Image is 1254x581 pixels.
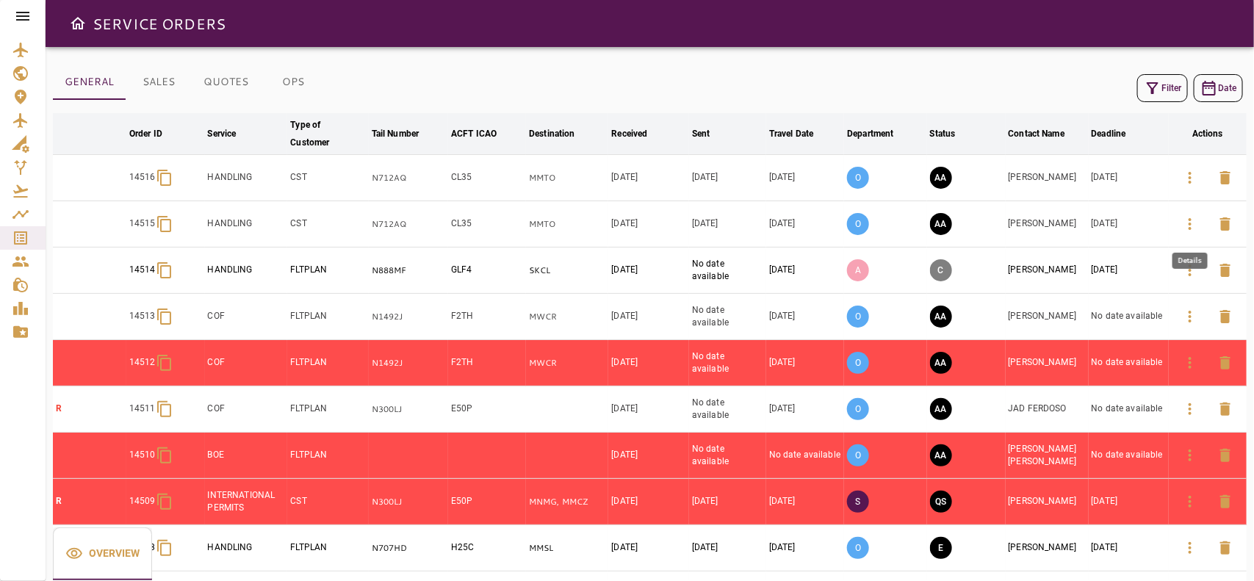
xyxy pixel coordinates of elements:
p: 14514 [129,264,156,276]
td: HANDLING [205,248,288,294]
span: Travel Date [769,125,832,142]
td: No date available [689,433,766,479]
button: Details [1172,484,1208,519]
td: [DATE] [1089,525,1169,571]
p: MMTO [529,218,605,231]
div: Sent [692,125,710,142]
button: Details [1172,530,1208,566]
button: AWAITING ASSIGNMENT [930,352,952,374]
p: MNMG, MMCZ [529,496,605,508]
button: Delete [1208,253,1243,288]
p: 14513 [129,310,156,322]
td: No date available [1089,294,1169,340]
td: [PERSON_NAME] [1006,479,1089,525]
td: COF [205,294,288,340]
span: Destination [529,125,594,142]
td: No date available [766,433,844,479]
td: HANDLING [205,155,288,201]
td: CST [287,479,368,525]
span: Department [847,125,912,142]
button: Details [1172,299,1208,334]
td: [DATE] [608,479,689,525]
button: Delete [1208,391,1243,427]
button: AWAITING ASSIGNMENT [930,213,952,235]
p: MMSL [529,542,605,555]
td: GLF4 [448,248,526,294]
td: [DATE] [1089,248,1169,294]
td: [DATE] [1089,201,1169,248]
span: Status [930,125,975,142]
button: Delete [1208,160,1243,195]
td: [PERSON_NAME] [1006,248,1089,294]
td: E50P [448,386,526,433]
p: 14511 [129,403,156,415]
td: [DATE] [766,479,844,525]
button: AWAITING ASSIGNMENT [930,398,952,420]
td: No date available [689,248,766,294]
button: Date [1194,74,1243,102]
p: R [56,403,123,415]
p: N888MF [372,264,445,277]
button: Details [1172,391,1208,427]
td: HANDLING [205,525,288,571]
td: [DATE] [608,433,689,479]
td: [DATE] [608,525,689,571]
p: SKCL [529,264,605,277]
button: Delete [1208,206,1243,242]
button: QUOTES [192,65,260,100]
td: [PERSON_NAME] [1006,525,1089,571]
td: No date available [1089,433,1169,479]
td: [DATE] [689,479,766,525]
div: Order ID [129,125,162,142]
td: [DATE] [689,155,766,201]
span: Deadline [1092,125,1145,142]
td: FLTPLAN [287,248,368,294]
div: Department [847,125,893,142]
td: CL35 [448,201,526,248]
button: SALES [126,65,192,100]
td: CST [287,201,368,248]
p: 14509 [129,495,156,508]
td: [PERSON_NAME] [1006,155,1089,201]
div: basic tabs example [53,527,152,580]
span: Sent [692,125,729,142]
p: O [847,167,869,189]
div: Received [611,125,647,142]
td: [DATE] [608,294,689,340]
td: BOE [205,433,288,479]
p: R [56,264,123,276]
h6: SERVICE ORDERS [93,12,226,35]
p: O [847,213,869,235]
span: ACFT ICAO [451,125,516,142]
td: [PERSON_NAME] [1006,340,1089,386]
td: [DATE] [608,248,689,294]
button: Filter [1137,74,1188,102]
button: EXECUTION [930,537,952,559]
p: S [847,491,869,513]
td: [DATE] [766,201,844,248]
p: N712AQ [372,218,445,231]
td: No date available [689,386,766,433]
p: O [847,537,869,559]
td: [DATE] [608,201,689,248]
p: O [847,398,869,420]
div: Tail Number [372,125,419,142]
td: [DATE] [608,386,689,433]
p: N712AQ [372,172,445,184]
td: FLTPLAN [287,525,368,571]
p: N300LJ [372,496,445,508]
div: Deadline [1092,125,1126,142]
button: CANCELED [930,259,952,281]
button: Details [1172,253,1208,288]
p: 14515 [129,217,156,230]
td: [DATE] [1089,479,1169,525]
button: AWAITING ASSIGNMENT [930,167,952,189]
td: No date available [689,340,766,386]
p: O [847,306,869,328]
td: H25C [448,525,526,571]
p: MWCR [529,311,605,323]
button: Delete [1208,484,1243,519]
td: CST [287,155,368,201]
p: N300LJ [372,403,445,416]
span: Order ID [129,125,181,142]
